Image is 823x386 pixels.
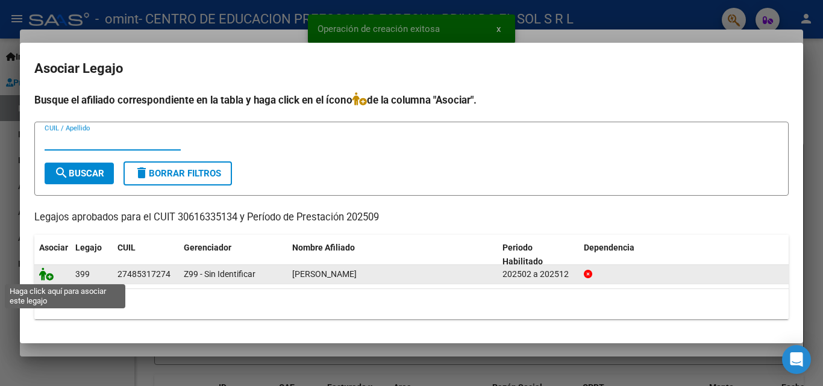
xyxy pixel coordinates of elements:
[184,269,255,279] span: Z99 - Sin Identificar
[292,243,355,252] span: Nombre Afiliado
[292,269,357,279] span: MOLINA MAR­A EMILIA
[54,168,104,179] span: Buscar
[579,235,789,275] datatable-header-cell: Dependencia
[75,243,102,252] span: Legajo
[34,235,70,275] datatable-header-cell: Asociar
[124,161,232,185] button: Borrar Filtros
[113,235,179,275] datatable-header-cell: CUIL
[502,243,543,266] span: Periodo Habilitado
[117,243,136,252] span: CUIL
[34,210,789,225] p: Legajos aprobados para el CUIT 30616335134 y Período de Prestación 202509
[184,243,231,252] span: Gerenciador
[502,267,574,281] div: 202502 a 202512
[34,289,789,319] div: 1 registros
[287,235,498,275] datatable-header-cell: Nombre Afiliado
[584,243,634,252] span: Dependencia
[117,267,171,281] div: 27485317274
[34,57,789,80] h2: Asociar Legajo
[45,163,114,184] button: Buscar
[782,345,811,374] div: Open Intercom Messenger
[179,235,287,275] datatable-header-cell: Gerenciador
[75,269,90,279] span: 399
[498,235,579,275] datatable-header-cell: Periodo Habilitado
[54,166,69,180] mat-icon: search
[134,166,149,180] mat-icon: delete
[134,168,221,179] span: Borrar Filtros
[70,235,113,275] datatable-header-cell: Legajo
[34,92,789,108] h4: Busque el afiliado correspondiente en la tabla y haga click en el ícono de la columna "Asociar".
[39,243,68,252] span: Asociar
